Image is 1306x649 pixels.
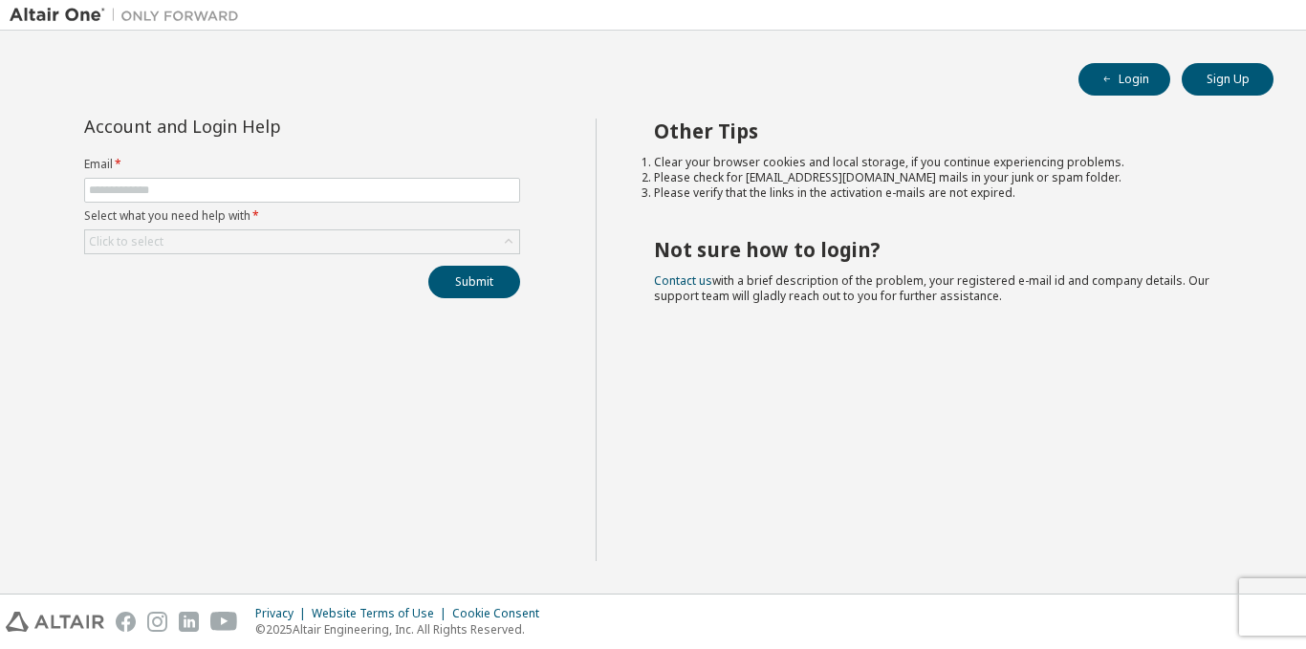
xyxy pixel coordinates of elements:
[89,234,163,249] div: Click to select
[654,185,1240,201] li: Please verify that the links in the activation e-mails are not expired.
[147,612,167,632] img: instagram.svg
[1078,63,1170,96] button: Login
[84,157,520,172] label: Email
[179,612,199,632] img: linkedin.svg
[116,612,136,632] img: facebook.svg
[428,266,520,298] button: Submit
[85,230,519,253] div: Click to select
[6,612,104,632] img: altair_logo.svg
[1182,63,1273,96] button: Sign Up
[10,6,249,25] img: Altair One
[84,208,520,224] label: Select what you need help with
[312,606,452,621] div: Website Terms of Use
[654,272,1209,304] span: with a brief description of the problem, your registered e-mail id and company details. Our suppo...
[255,606,312,621] div: Privacy
[452,606,551,621] div: Cookie Consent
[210,612,238,632] img: youtube.svg
[654,272,712,289] a: Contact us
[654,170,1240,185] li: Please check for [EMAIL_ADDRESS][DOMAIN_NAME] mails in your junk or spam folder.
[654,155,1240,170] li: Clear your browser cookies and local storage, if you continue experiencing problems.
[654,119,1240,143] h2: Other Tips
[255,621,551,638] p: © 2025 Altair Engineering, Inc. All Rights Reserved.
[654,237,1240,262] h2: Not sure how to login?
[84,119,433,134] div: Account and Login Help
